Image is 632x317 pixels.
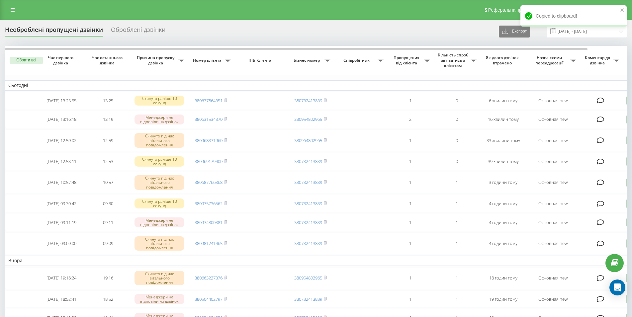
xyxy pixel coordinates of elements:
[488,7,537,13] span: Реферальна програма
[195,275,223,281] a: 380663227376
[294,275,322,281] a: 380954802965
[499,26,530,38] button: Експорт
[437,52,471,68] span: Кількість спроб зв'язатись з клієнтом
[387,267,433,289] td: 1
[135,175,184,190] div: Скинуто під час вітального повідомлення
[135,294,184,304] div: Менеджери не відповіли на дзвінок
[85,172,131,194] td: 10:57
[433,290,480,308] td: 1
[294,179,322,185] a: 380732413839
[85,111,131,128] td: 13:19
[337,58,378,63] span: Співробітник
[85,195,131,212] td: 09:30
[387,111,433,128] td: 2
[195,179,223,185] a: 380687766368
[480,153,526,170] td: 39 хвилин тому
[480,92,526,110] td: 6 хвилин тому
[480,267,526,289] td: 18 годин тому
[387,195,433,212] td: 1
[38,195,85,212] td: [DATE] 09:30:42
[294,200,322,206] a: 380732413839
[135,217,184,227] div: Менеджери не відповіли на дзвінок
[526,92,580,110] td: Основная new
[85,214,131,231] td: 09:11
[38,290,85,308] td: [DATE] 18:52:41
[387,290,433,308] td: 1
[526,111,580,128] td: Основная new
[85,290,131,308] td: 18:52
[480,129,526,151] td: 33 хвилини тому
[480,111,526,128] td: 16 хвилин тому
[294,296,322,302] a: 380732413839
[90,55,126,65] span: Час останнього дзвінка
[526,232,580,254] td: Основная new
[195,158,223,164] a: 380969179400
[526,153,580,170] td: Основная new
[44,55,79,65] span: Час першого дзвінка
[433,214,480,231] td: 1
[526,195,580,212] td: Основная new
[195,219,223,225] a: 380974800381
[480,232,526,254] td: 4 години тому
[526,129,580,151] td: Основная new
[433,232,480,254] td: 1
[433,129,480,151] td: 0
[294,98,322,104] a: 380732413839
[526,172,580,194] td: Основная new
[38,92,85,110] td: [DATE] 13:25:55
[480,290,526,308] td: 19 годин тому
[294,240,322,246] a: 380732413839
[294,219,322,225] a: 380732413839
[135,115,184,124] div: Менеджери не відповіли на дзвінок
[135,271,184,285] div: Скинуто під час вітального повідомлення
[520,5,627,27] div: Copied to clipboard!
[526,214,580,231] td: Основная new
[38,267,85,289] td: [DATE] 19:16:24
[387,172,433,194] td: 1
[433,111,480,128] td: 0
[195,240,223,246] a: 380981241465
[85,153,131,170] td: 12:53
[191,58,225,63] span: Номер клієнта
[85,129,131,151] td: 12:59
[195,137,223,143] a: 380968371960
[433,92,480,110] td: 0
[480,195,526,212] td: 4 години тому
[433,153,480,170] td: 0
[291,58,324,63] span: Бізнес номер
[480,214,526,231] td: 4 години тому
[135,198,184,208] div: Скинуто раніше 10 секунд
[387,232,433,254] td: 1
[135,156,184,166] div: Скинуто раніше 10 секунд
[135,96,184,106] div: Скинуто раніше 10 секунд
[195,116,223,122] a: 380631534370
[620,7,625,14] button: close
[111,26,165,37] div: Оброблені дзвінки
[609,279,625,295] div: Open Intercom Messenger
[38,153,85,170] td: [DATE] 12:53:11
[135,133,184,148] div: Скинуто під час вітального повідомлення
[10,57,43,64] button: Обрати всі
[85,267,131,289] td: 19:16
[195,98,223,104] a: 380677864351
[135,236,184,251] div: Скинуто під час вітального повідомлення
[85,92,131,110] td: 13:25
[38,172,85,194] td: [DATE] 10:57:48
[433,172,480,194] td: 1
[526,290,580,308] td: Основная new
[85,232,131,254] td: 09:09
[390,55,424,65] span: Пропущених від клієнта
[240,58,282,63] span: ПІБ Клієнта
[387,92,433,110] td: 1
[530,55,570,65] span: Назва схеми переадресації
[38,214,85,231] td: [DATE] 09:11:19
[387,153,433,170] td: 1
[480,172,526,194] td: 3 години тому
[38,232,85,254] td: [DATE] 09:09:00
[5,26,103,37] div: Необроблені пропущені дзвінки
[387,214,433,231] td: 1
[38,111,85,128] td: [DATE] 13:16:18
[526,267,580,289] td: Основная new
[195,200,223,206] a: 380975736562
[583,55,613,65] span: Коментар до дзвінка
